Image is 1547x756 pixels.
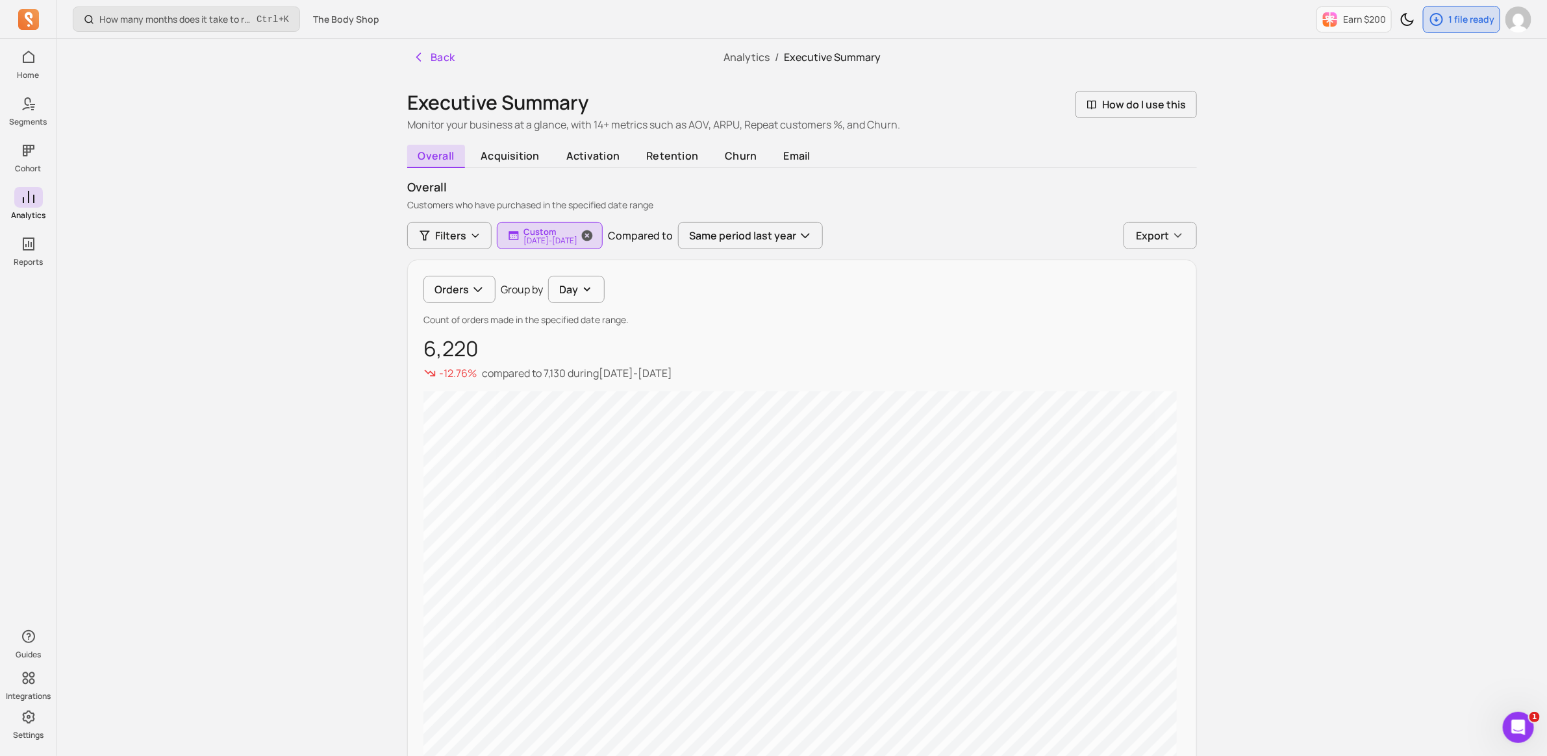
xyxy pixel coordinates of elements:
span: + [257,12,289,26]
p: Compared to [608,228,673,243]
kbd: Ctrl [257,13,279,26]
span: 1 [1529,712,1540,722]
span: churn [714,145,768,167]
a: Analytics [723,50,770,64]
p: compared to during [DATE] - [DATE] [482,365,672,381]
p: Settings [13,730,44,740]
p: Guides [16,650,41,660]
span: overall [407,145,465,168]
span: acquisition [470,145,551,167]
button: Day [548,276,605,303]
span: The Body Shop [313,13,379,26]
p: 6,220 [423,337,1181,360]
p: 1 file ready [1448,13,1494,26]
p: Monitor your business at a glance, with 14+ metrics such as AOV, ARPU, Repeat customers %, and Ch... [407,117,900,132]
span: Export [1136,228,1169,243]
button: How do I use this [1075,91,1197,118]
p: Home [18,70,40,80]
span: activation [555,145,630,167]
p: Group by [501,282,543,297]
iframe: Intercom live chat [1503,712,1534,743]
button: Same period last year [678,222,823,249]
span: Executive Summary [784,50,881,64]
button: Earn $200 [1316,6,1392,32]
p: Earn $200 [1343,13,1386,26]
p: [DATE] - [DATE] [523,237,577,245]
p: Count of orders made in the specified date range. [423,313,1181,326]
button: How many months does it take to recover my CAC (Customer Acquisition Cost)?Ctrl+K [73,6,300,32]
p: Integrations [6,691,51,701]
p: How many months does it take to recover my CAC (Customer Acquisition Cost)? [99,13,251,26]
p: Custom [523,226,577,237]
p: Analytics [11,210,45,221]
p: overall [407,178,1197,196]
p: Cohort [16,164,42,174]
button: Guides [14,624,43,663]
p: Reports [14,257,43,267]
button: Export [1124,222,1197,249]
span: retention [636,145,709,167]
button: Orders [423,276,496,303]
button: Filters [407,222,492,249]
button: Custom[DATE]-[DATE] [497,222,603,249]
p: Segments [10,117,47,127]
span: email [773,145,821,167]
h1: Executive Summary [407,91,900,114]
img: avatar [1505,6,1531,32]
kbd: K [284,14,289,25]
p: -12.76% [439,365,477,381]
button: Back [407,44,460,70]
button: The Body Shop [305,8,387,31]
button: 1 file ready [1423,6,1500,33]
p: Customers who have purchased in the specified date range [407,199,1197,212]
span: / [770,50,784,64]
span: 7,130 [544,366,566,380]
span: Filters [435,228,466,243]
button: Toggle dark mode [1394,6,1420,32]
